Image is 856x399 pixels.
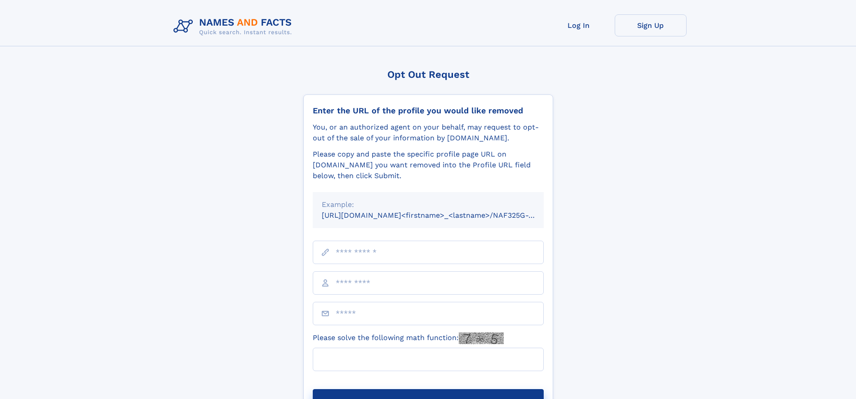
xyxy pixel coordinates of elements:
[322,199,535,210] div: Example:
[313,332,504,344] label: Please solve the following math function:
[303,69,553,80] div: Opt Out Request
[313,106,544,116] div: Enter the URL of the profile you would like removed
[313,122,544,143] div: You, or an authorized agent on your behalf, may request to opt-out of the sale of your informatio...
[543,14,615,36] a: Log In
[313,149,544,181] div: Please copy and paste the specific profile page URL on [DOMAIN_NAME] you want removed into the Pr...
[615,14,687,36] a: Sign Up
[322,211,561,220] small: [URL][DOMAIN_NAME]<firstname>_<lastname>/NAF325G-xxxxxxxx
[170,14,299,39] img: Logo Names and Facts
